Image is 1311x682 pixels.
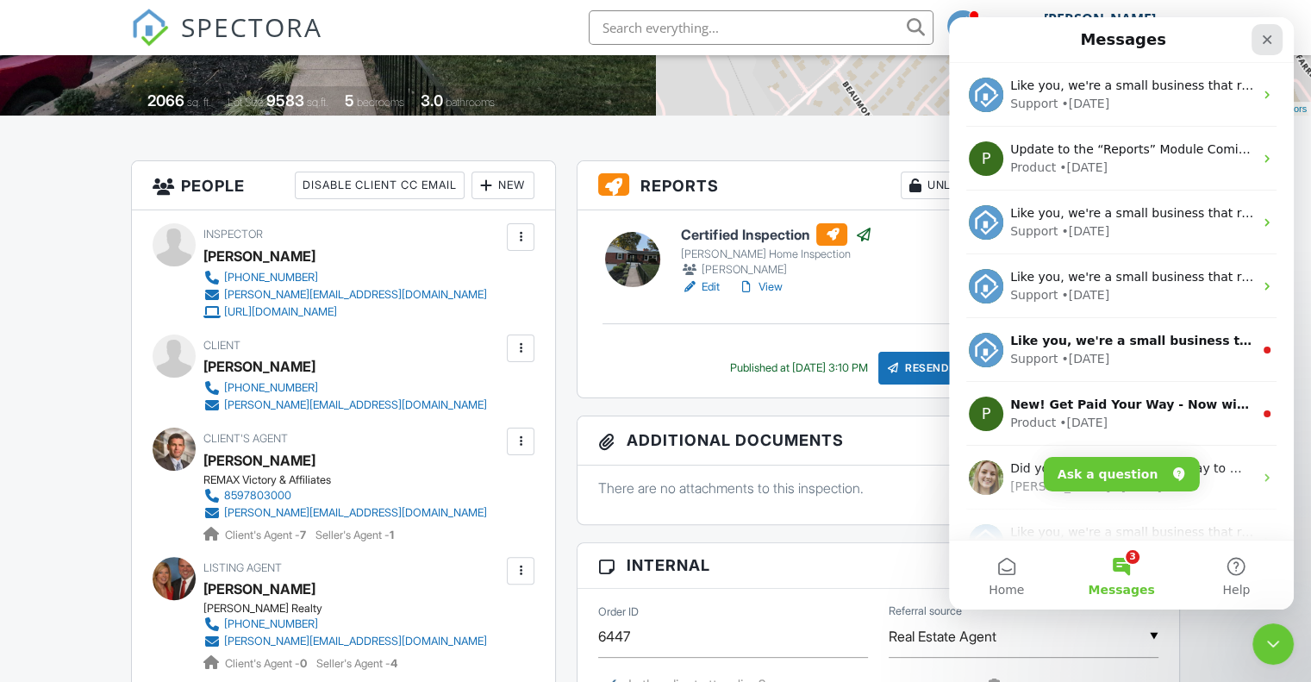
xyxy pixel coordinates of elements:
[295,172,465,199] div: Disable Client CC Email
[225,657,309,670] span: Client's Agent -
[681,278,720,296] a: Edit
[203,303,487,321] a: [URL][DOMAIN_NAME]
[266,91,304,109] div: 9583
[112,269,160,287] div: • [DATE]
[598,604,639,620] label: Order ID
[203,616,487,633] a: [PHONE_NUMBER]
[681,223,871,246] h6: Certified Inspection
[589,10,933,45] input: Search everything...
[681,247,871,261] div: [PERSON_NAME] Home Inspection
[203,379,487,397] a: [PHONE_NUMBER]
[139,566,205,579] span: Messages
[316,657,397,670] span: Seller's Agent -
[95,440,251,474] button: Ask a question
[300,657,307,670] strong: 0
[224,305,337,319] div: [URL][DOMAIN_NAME]
[203,504,487,522] a: [PERSON_NAME][EMAIL_ADDRESS][DOMAIN_NAME]
[61,189,1203,203] span: Like you, we're a small business that relies on reviews to grow. If you have a few minutes, we'd ...
[203,243,315,269] div: [PERSON_NAME]
[61,205,109,223] div: Support
[390,529,394,541] strong: 1
[131,23,322,59] a: SPECTORA
[61,269,109,287] div: Support
[203,354,315,379] div: [PERSON_NAME]
[203,576,315,602] a: [PERSON_NAME]
[471,172,534,199] div: New
[203,339,240,352] span: Client
[147,91,184,109] div: 2066
[61,253,1203,266] span: Like you, we're a small business that relies on reviews to grow. If you have a few minutes, we'd ...
[224,635,487,648] div: [PERSON_NAME][EMAIL_ADDRESS][DOMAIN_NAME]
[730,361,868,375] div: Published at [DATE] 3:10 PM
[228,96,264,109] span: Lot Size
[681,261,871,278] div: [PERSON_NAME]
[224,489,291,503] div: 8597803000
[446,96,495,109] span: bathrooms
[115,523,229,592] button: Messages
[203,432,288,445] span: Client's Agent
[187,96,211,109] span: sq. ft.
[61,508,1203,522] span: Like you, we're a small business that relies on reviews to grow. If you have a few minutes, we'd ...
[901,172,999,199] div: Unlocked
[20,443,54,478] img: Profile image for Megan
[230,523,345,592] button: Help
[203,602,501,616] div: [PERSON_NAME] Realty
[225,529,309,541] span: Client's Agent -
[1044,10,1156,28] div: [PERSON_NAME]
[110,141,159,160] div: • [DATE]
[315,529,394,541] span: Seller's Agent -
[61,141,107,160] div: Product
[224,506,487,520] div: [PERSON_NAME][EMAIL_ADDRESS][DOMAIN_NAME]
[390,657,397,670] strong: 4
[203,269,487,286] a: [PHONE_NUMBER]
[203,561,282,574] span: Listing Agent
[203,473,501,487] div: REMAX Victory & Affiliates
[61,397,107,415] div: Product
[131,9,169,47] img: The Best Home Inspection Software - Spectora
[224,381,318,395] div: [PHONE_NUMBER]
[421,91,443,109] div: 3.0
[203,397,487,414] a: [PERSON_NAME][EMAIL_ADDRESS][DOMAIN_NAME]
[224,617,318,631] div: [PHONE_NUMBER]
[132,161,555,210] h3: People
[307,96,328,109] span: sq.ft.
[110,397,159,415] div: • [DATE]
[681,223,871,278] a: Certified Inspection [PERSON_NAME] Home Inspection [PERSON_NAME]
[61,78,109,96] div: Support
[61,460,161,479] div: [PERSON_NAME]
[273,566,301,579] span: Help
[20,188,54,222] img: Profile image for Support
[112,205,160,223] div: • [DATE]
[203,228,263,241] span: Inspector
[737,278,782,296] a: View
[61,333,109,351] div: Support
[949,17,1294,610] iframe: Intercom live chat
[61,61,1203,75] span: Like you, we're a small business that relies on reviews to grow. If you have a few minutes, we'd ...
[577,161,1179,210] h3: Reports
[112,78,160,96] div: • [DATE]
[889,604,962,619] label: Referral source
[224,398,487,412] div: [PERSON_NAME][EMAIL_ADDRESS][DOMAIN_NAME]
[203,487,487,504] a: 8597803000
[300,529,306,541] strong: 7
[203,286,487,303] a: [PERSON_NAME][EMAIL_ADDRESS][DOMAIN_NAME]
[203,633,487,650] a: [PERSON_NAME][EMAIL_ADDRESS][DOMAIN_NAME]
[20,252,54,286] img: Profile image for Support
[181,9,322,45] span: SPECTORA
[224,271,318,285] div: [PHONE_NUMBER]
[20,124,54,159] div: Profile image for Product
[112,333,160,351] div: • [DATE]
[20,379,54,414] div: Profile image for Product
[203,447,315,473] a: [PERSON_NAME]
[878,352,1027,385] div: Resend Email/Text
[577,416,1179,466] h3: Additional Documents
[598,479,1158,497] p: There are no attachments to this inspection.
[20,507,54,541] img: Profile image for Support
[20,316,54,350] img: Profile image for Support
[1252,623,1294,665] iframe: Intercom live chat
[224,288,487,302] div: [PERSON_NAME][EMAIL_ADDRESS][DOMAIN_NAME]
